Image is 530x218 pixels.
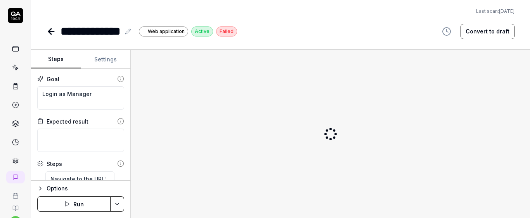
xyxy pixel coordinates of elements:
div: Expected result [47,117,88,126]
a: Web application [139,26,188,37]
button: Run [37,196,111,212]
div: Suggestions [37,171,124,203]
span: Web application [148,28,185,35]
button: Settings [81,50,130,69]
span: Last scan: [476,8,514,15]
div: Steps [47,160,62,168]
button: Last scan:[DATE] [476,8,514,15]
time: [DATE] [499,8,514,14]
a: Documentation [3,199,28,211]
button: Remove step [114,179,127,195]
button: Convert to draft [461,24,514,39]
div: Goal [47,75,59,83]
div: Active [191,26,213,37]
button: View version history [437,24,456,39]
button: Options [37,184,124,193]
div: Options [47,184,124,193]
a: Book a call with us [3,187,28,199]
a: New conversation [6,171,25,183]
div: Failed [216,26,237,37]
button: Steps [31,50,81,69]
